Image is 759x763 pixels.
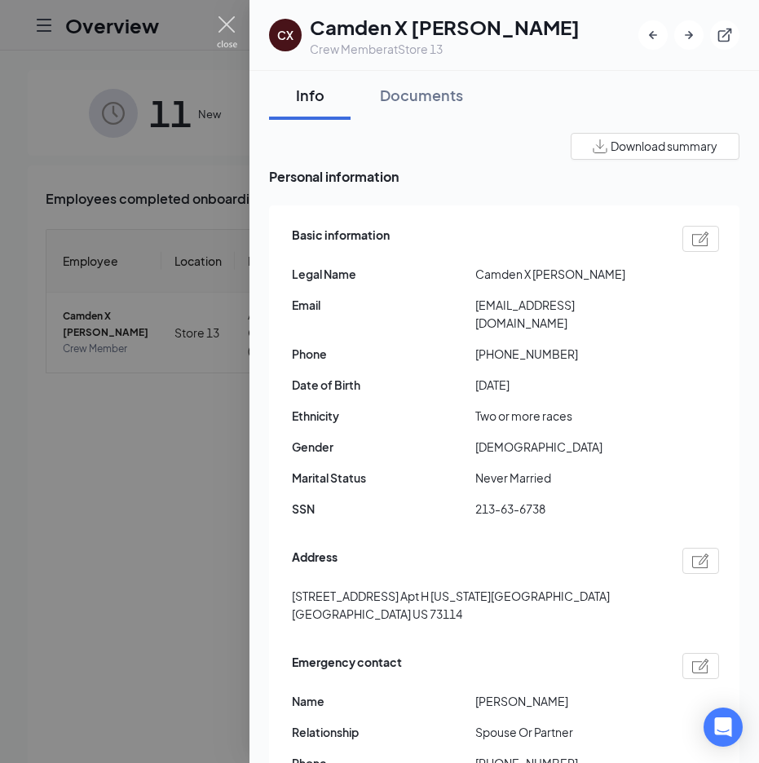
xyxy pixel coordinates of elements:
span: [STREET_ADDRESS] Apt H [US_STATE][GEOGRAPHIC_DATA] [GEOGRAPHIC_DATA] US 73114 [292,587,719,623]
span: Legal Name [292,265,475,283]
span: Gender [292,438,475,456]
span: Address [292,548,338,574]
span: Emergency contact [292,653,402,679]
div: Info [285,85,334,105]
div: Crew Member at Store 13 [310,41,580,57]
span: Two or more races [475,407,659,425]
span: [DATE] [475,376,659,394]
div: Documents [380,85,463,105]
h1: Camden X [PERSON_NAME] [310,13,580,41]
button: ExternalLink [710,20,739,50]
span: Basic information [292,226,390,252]
span: Download summary [611,138,717,155]
span: Camden X [PERSON_NAME] [475,265,659,283]
button: Download summary [571,133,739,160]
span: Date of Birth [292,376,475,394]
span: [EMAIL_ADDRESS][DOMAIN_NAME] [475,296,659,332]
span: [PHONE_NUMBER] [475,345,659,363]
span: [DEMOGRAPHIC_DATA] [475,438,659,456]
div: CX [277,27,293,43]
span: Spouse Or Partner [475,723,659,741]
span: Name [292,692,475,710]
span: Relationship [292,723,475,741]
span: Marital Status [292,469,475,487]
div: Open Intercom Messenger [704,708,743,747]
span: 213-63-6738 [475,500,659,518]
span: Never Married [475,469,659,487]
span: SSN [292,500,475,518]
span: Personal information [269,166,739,187]
svg: ArrowLeftNew [645,27,661,43]
button: ArrowLeftNew [638,20,668,50]
svg: ArrowRight [681,27,697,43]
span: Ethnicity [292,407,475,425]
span: Email [292,296,475,314]
span: [PERSON_NAME] [475,692,659,710]
span: Phone [292,345,475,363]
button: ArrowRight [674,20,704,50]
svg: ExternalLink [717,27,733,43]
